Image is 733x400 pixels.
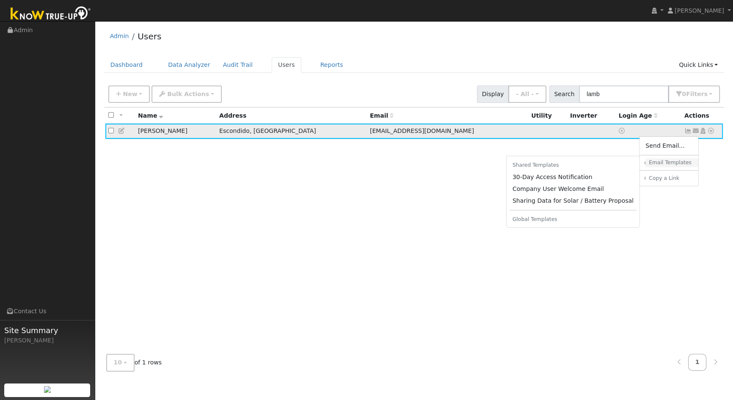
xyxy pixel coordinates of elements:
span: Filter [686,91,708,97]
div: Actions [684,111,720,120]
div: Inverter [570,111,613,120]
span: Name [138,112,163,119]
div: Utility [531,111,564,120]
a: Data Analyzer [162,57,217,73]
a: Email Templates [646,158,698,168]
a: Admin [110,33,129,39]
a: Company User Welcome Email [507,183,640,195]
span: [EMAIL_ADDRESS][DOMAIN_NAME] [370,127,474,134]
button: 10 [106,354,135,371]
a: Copy a Link [646,174,698,183]
a: Reports [314,57,350,73]
span: of 1 rows [106,354,162,371]
span: Bulk Actions [167,91,209,97]
span: [PERSON_NAME] [675,7,724,14]
span: Days since last login [619,112,658,119]
h6: Global Templates [507,213,640,226]
a: Other actions [707,127,715,135]
img: retrieve [44,386,51,393]
a: Users [272,57,301,73]
h6: Shared Templates [507,159,640,171]
h6: Copy a Link [649,175,692,182]
a: 30-Day Access Notification [507,226,640,237]
a: Users [138,31,161,41]
a: No login access [619,127,626,134]
span: New [123,91,137,97]
a: Login As [699,127,707,134]
input: Search [579,86,669,103]
a: 30-Day Access Notification [507,171,640,183]
span: 10 [114,359,122,366]
a: traceylambsd@gmail.com [692,127,700,135]
h6: Email Templates [649,160,692,166]
button: Bulk Actions [152,86,221,103]
a: Quick Links [672,57,724,73]
a: Dashboard [104,57,149,73]
div: Address [219,111,364,120]
span: Display [477,86,509,103]
a: Audit Trail [217,57,259,73]
td: Escondido, [GEOGRAPHIC_DATA] [216,124,367,139]
a: Send Email... [639,140,698,152]
span: s [704,91,707,97]
button: - All - [508,86,546,103]
div: [PERSON_NAME] [4,336,91,345]
a: Sharing Data for Solar / Battery Proposal [507,195,640,207]
span: Site Summary [4,325,91,336]
a: 1 [688,354,707,370]
button: 0Filters [668,86,720,103]
a: Edit User [118,127,126,134]
span: Search [549,86,579,103]
img: Know True-Up [6,5,95,24]
button: New [108,86,150,103]
a: Not connected [684,127,692,134]
td: [PERSON_NAME] [135,124,216,139]
span: Email [370,112,394,119]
